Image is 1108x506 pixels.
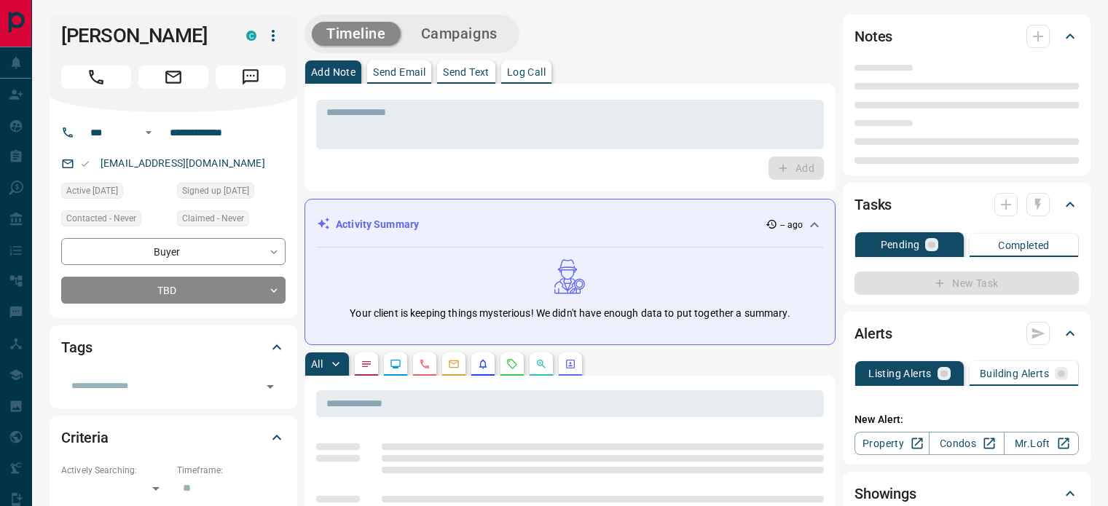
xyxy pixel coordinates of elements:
[350,306,790,321] p: Your client is keeping things mysterious! We didn't have enough data to put together a summary.
[61,277,286,304] div: TBD
[182,211,244,226] span: Claimed - Never
[373,67,425,77] p: Send Email
[138,66,208,89] span: Email
[868,368,932,379] p: Listing Alerts
[998,240,1050,250] p: Completed
[61,183,170,203] div: Mon Nov 22 2021
[854,316,1079,351] div: Alerts
[854,322,892,345] h2: Alerts
[177,464,286,477] p: Timeframe:
[854,412,1079,427] p: New Alert:
[260,376,280,397] button: Open
[61,464,170,477] p: Actively Searching:
[854,482,916,505] h2: Showings
[929,432,1004,455] a: Condos
[390,358,401,370] svg: Lead Browsing Activity
[61,336,92,359] h2: Tags
[535,358,547,370] svg: Opportunities
[854,193,892,216] h2: Tasks
[419,358,431,370] svg: Calls
[61,66,131,89] span: Call
[66,211,136,226] span: Contacted - Never
[182,183,249,198] span: Signed up [DATE]
[477,358,489,370] svg: Listing Alerts
[361,358,372,370] svg: Notes
[1004,432,1079,455] a: Mr.Loft
[61,330,286,365] div: Tags
[311,67,355,77] p: Add Note
[854,187,1079,222] div: Tasks
[216,66,286,89] span: Message
[311,359,323,369] p: All
[780,218,803,232] p: -- ago
[980,368,1049,379] p: Building Alerts
[312,22,401,46] button: Timeline
[506,358,518,370] svg: Requests
[854,19,1079,54] div: Notes
[854,432,930,455] a: Property
[317,211,823,238] div: Activity Summary-- ago
[61,426,109,449] h2: Criteria
[443,67,490,77] p: Send Text
[61,24,224,47] h1: [PERSON_NAME]
[448,358,460,370] svg: Emails
[101,157,265,169] a: [EMAIL_ADDRESS][DOMAIN_NAME]
[246,31,256,41] div: condos.ca
[61,420,286,455] div: Criteria
[61,238,286,265] div: Buyer
[177,183,286,203] div: Thu Mar 09 2017
[406,22,512,46] button: Campaigns
[140,124,157,141] button: Open
[881,240,920,250] p: Pending
[507,67,546,77] p: Log Call
[80,159,90,169] svg: Email Valid
[336,217,419,232] p: Activity Summary
[66,183,118,198] span: Active [DATE]
[854,25,892,48] h2: Notes
[565,358,576,370] svg: Agent Actions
